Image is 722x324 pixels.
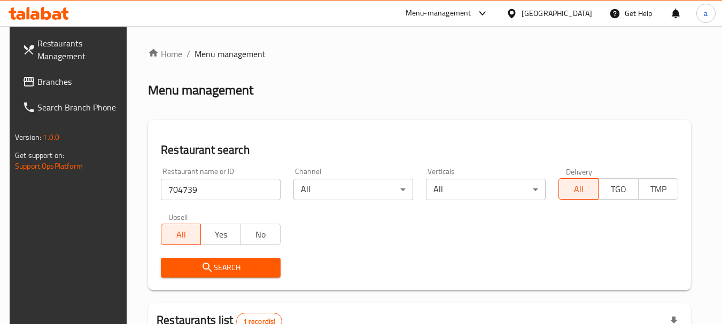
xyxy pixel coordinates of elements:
[200,224,240,245] button: Yes
[161,224,201,245] button: All
[15,130,41,144] span: Version:
[148,82,253,99] h2: Menu management
[406,7,471,20] div: Menu-management
[166,227,197,242] span: All
[15,148,64,162] span: Get support on:
[195,48,266,60] span: Menu management
[522,7,592,19] div: [GEOGRAPHIC_DATA]
[14,94,130,120] a: Search Branch Phone
[148,48,182,60] a: Home
[563,181,594,197] span: All
[643,181,674,197] span: TMP
[205,227,236,242] span: Yes
[161,179,281,200] input: Search for restaurant name or ID..
[37,75,122,88] span: Branches
[14,69,130,94] a: Branches
[598,178,638,200] button: TGO
[168,213,188,220] label: Upsell
[603,181,634,197] span: TGO
[558,178,599,200] button: All
[566,168,593,175] label: Delivery
[43,130,59,144] span: 1.0.0
[293,179,413,200] div: All
[14,30,130,69] a: Restaurants Management
[187,48,190,60] li: /
[638,178,678,200] button: TMP
[704,7,708,19] span: a
[240,224,281,245] button: No
[148,48,691,60] nav: breadcrumb
[37,101,122,114] span: Search Branch Phone
[426,179,546,200] div: All
[245,227,276,242] span: No
[161,258,281,278] button: Search
[37,37,122,62] span: Restaurants Management
[161,142,678,158] h2: Restaurant search
[169,261,272,274] span: Search
[15,159,83,173] a: Support.OpsPlatform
